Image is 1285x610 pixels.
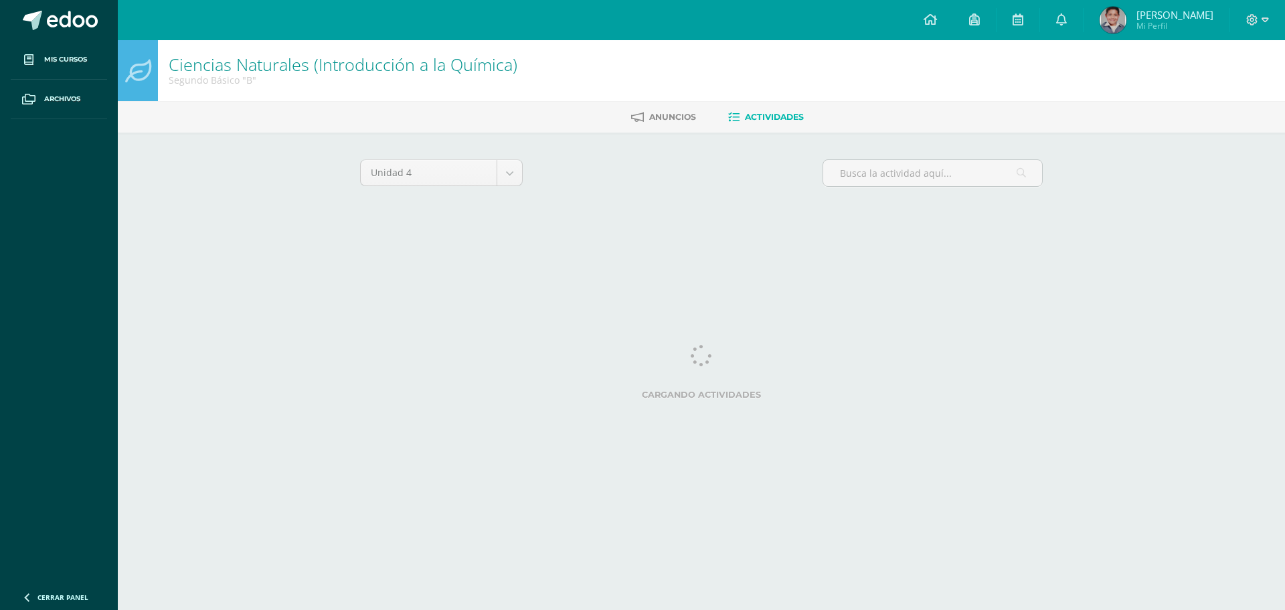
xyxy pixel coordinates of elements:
span: Cerrar panel [37,593,88,602]
span: Unidad 4 [371,160,487,185]
div: Segundo Básico 'B' [169,74,517,86]
a: Anuncios [631,106,696,128]
a: Archivos [11,80,107,119]
span: Mi Perfil [1136,20,1213,31]
input: Busca la actividad aquí... [823,160,1042,186]
span: Actividades [745,112,804,122]
h1: Ciencias Naturales (Introducción a la Química) [169,55,517,74]
a: Ciencias Naturales (Introducción a la Química) [169,53,517,76]
span: Anuncios [649,112,696,122]
span: Mis cursos [44,54,87,65]
img: c22eef5e15fa7cb0b34353c312762fbd.png [1100,7,1126,33]
a: Mis cursos [11,40,107,80]
span: [PERSON_NAME] [1136,8,1213,21]
a: Unidad 4 [361,160,522,185]
label: Cargando actividades [360,390,1043,400]
a: Actividades [728,106,804,128]
span: Archivos [44,94,80,104]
